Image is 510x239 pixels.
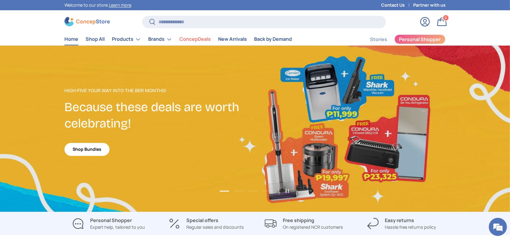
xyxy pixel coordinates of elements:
[109,2,131,8] a: Learn more
[64,99,255,132] h2: Because these deals are worth celebrating!
[283,224,343,231] p: On registered NCR customers
[86,33,105,45] a: Shop All
[260,217,348,231] a: Free shipping On registered NCR customers
[64,87,255,94] p: High-Five Your Way Into the Ber Months!
[283,217,314,224] strong: Free shipping
[64,2,131,8] p: Welcome to our store.
[64,33,78,45] a: Home
[90,217,132,224] strong: Personal Shopper
[187,224,244,231] p: Regular sales and discounts
[399,37,441,42] span: Personal Shopper
[394,34,446,44] a: Personal Shopper
[381,2,413,8] a: Contact Us
[358,217,446,231] a: Easy returns Hassle free returns policy
[64,217,152,231] a: Personal Shopper Expert help, tailored to you
[145,33,176,45] summary: Brands
[218,33,247,45] a: New Arrivals
[254,33,292,45] a: Back by Demand
[385,217,414,224] strong: Easy returns
[370,34,387,45] a: Stories
[90,224,145,231] p: Expert help, tailored to you
[445,15,447,20] span: 2
[179,33,211,45] a: ConcepDeals
[64,33,292,45] nav: Primary
[187,217,219,224] strong: Special offers
[162,217,250,231] a: Special offers Regular sales and discounts
[385,224,436,231] p: Hassle free returns policy
[64,143,110,156] a: Shop Bundles
[64,17,110,26] img: ConcepStore
[108,33,145,45] summary: Products
[355,33,446,45] nav: Secondary
[413,2,446,8] a: Partner with us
